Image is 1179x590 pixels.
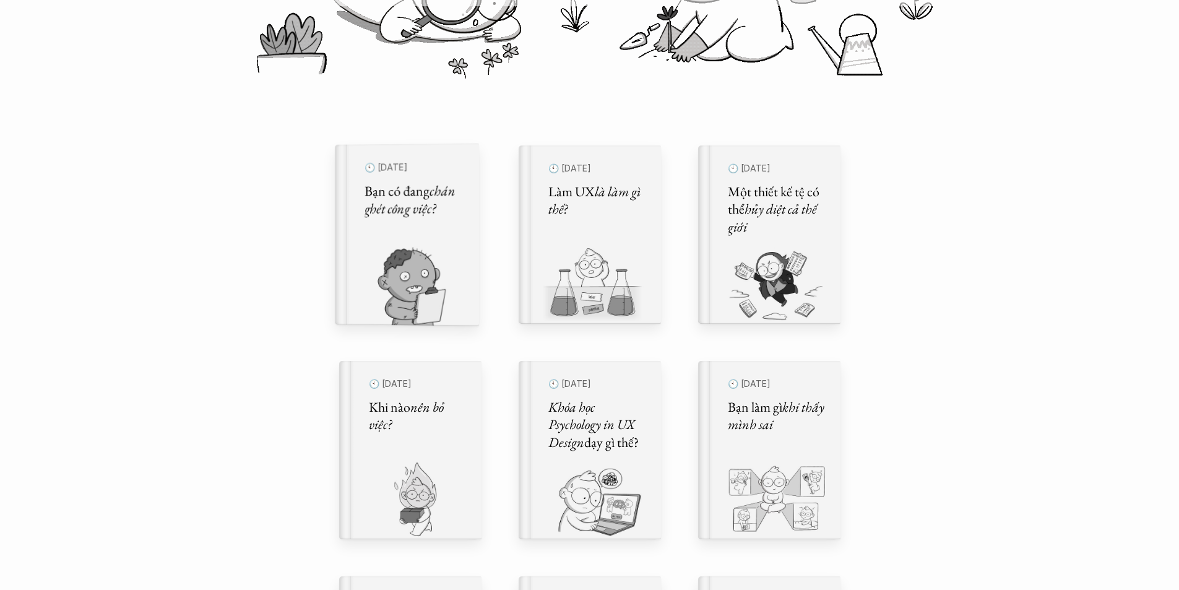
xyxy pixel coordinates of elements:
em: là làm gì thế? [548,183,643,219]
em: chán ghét công việc? [365,181,458,218]
p: 🕙 [DATE] [369,376,467,393]
a: 🕙 [DATE]Một thiết kế tệ có thểhủy diệt cả thế giới [698,145,840,324]
a: 🕙 [DATE]Bạn có đangchán ghét công việc? [339,145,482,324]
h5: Khi nào [369,399,467,434]
em: Khóa học Psychology in UX Design [548,398,637,451]
a: 🕙 [DATE]Khi nàonên bỏ việc? [339,361,482,539]
a: 🕙 [DATE]Bạn làm gìkhi thấy mình sai [698,361,840,539]
h5: Bạn có đang [365,182,464,219]
em: hủy diệt cả thế giới [728,200,819,236]
p: 🕙 [DATE] [728,376,826,393]
a: 🕙 [DATE]Khóa học Psychology in UX Designdạy gì thế? [519,361,661,539]
em: khi thấy mình sai [728,398,827,434]
h5: Làm UX [548,183,646,219]
h5: Bạn làm gì [728,399,826,434]
h5: dạy gì thế? [548,399,646,452]
p: 🕙 [DATE] [728,160,826,177]
a: 🕙 [DATE]Làm UXlà làm gì thế? [519,145,661,324]
p: 🕙 [DATE] [365,158,464,176]
p: 🕙 [DATE] [548,160,646,177]
em: nên bỏ việc? [369,398,446,434]
h5: Một thiết kế tệ có thể [728,183,826,236]
p: 🕙 [DATE] [548,376,646,393]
